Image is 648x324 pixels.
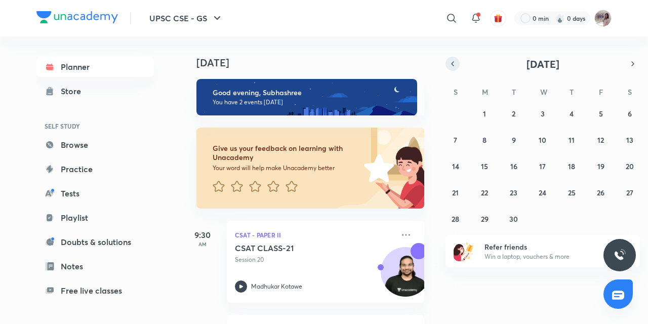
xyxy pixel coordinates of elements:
h5: 9:30 [182,229,223,241]
abbr: September 13, 2025 [626,135,633,145]
p: Win a laptop, vouchers & more [484,252,609,261]
img: referral [454,241,474,261]
abbr: Thursday [570,87,574,97]
button: September 6, 2025 [622,105,638,121]
a: Store [36,81,154,101]
button: September 18, 2025 [563,158,580,174]
button: September 27, 2025 [622,184,638,200]
abbr: September 30, 2025 [509,214,518,224]
button: September 10, 2025 [535,132,551,148]
abbr: September 15, 2025 [481,161,488,171]
abbr: September 27, 2025 [626,188,633,197]
abbr: Tuesday [512,87,516,97]
abbr: September 21, 2025 [452,188,459,197]
a: Practice [36,159,154,179]
button: September 25, 2025 [563,184,580,200]
a: Company Logo [36,11,118,26]
abbr: September 18, 2025 [568,161,575,171]
img: Subhashree Rout [594,10,612,27]
p: You have 2 events [DATE] [213,98,408,106]
button: September 24, 2025 [535,184,551,200]
a: Tests [36,183,154,204]
div: Store [61,85,87,97]
abbr: September 2, 2025 [512,109,515,118]
button: September 15, 2025 [476,158,493,174]
abbr: September 26, 2025 [597,188,604,197]
img: evening [196,79,417,115]
button: September 4, 2025 [563,105,580,121]
img: Company Logo [36,11,118,23]
h5: CSAT CLASS-21 [235,243,361,253]
h6: Good evening, Subhashree [213,88,408,97]
h4: [DATE] [196,57,434,69]
p: Session 20 [235,255,394,264]
button: September 29, 2025 [476,211,493,227]
p: CSAT - Paper II [235,229,394,241]
abbr: September 29, 2025 [481,214,489,224]
abbr: September 22, 2025 [481,188,488,197]
abbr: September 3, 2025 [541,109,545,118]
button: September 16, 2025 [506,158,522,174]
abbr: September 24, 2025 [539,188,546,197]
img: ttu [614,249,626,261]
abbr: September 11, 2025 [569,135,575,145]
button: September 14, 2025 [448,158,464,174]
button: September 12, 2025 [593,132,609,148]
abbr: September 17, 2025 [539,161,546,171]
button: September 28, 2025 [448,211,464,227]
abbr: September 7, 2025 [454,135,457,145]
button: September 1, 2025 [476,105,493,121]
abbr: September 9, 2025 [512,135,516,145]
h6: SELF STUDY [36,117,154,135]
abbr: September 14, 2025 [452,161,459,171]
abbr: September 28, 2025 [452,214,459,224]
abbr: September 25, 2025 [568,188,576,197]
abbr: September 12, 2025 [597,135,604,145]
img: Avatar [381,253,430,301]
a: Free live classes [36,280,154,301]
abbr: September 16, 2025 [510,161,517,171]
p: Your word will help make Unacademy better [213,164,360,172]
h6: Give us your feedback on learning with Unacademy [213,144,360,162]
button: September 20, 2025 [622,158,638,174]
button: [DATE] [460,57,626,71]
abbr: September 23, 2025 [510,188,517,197]
button: September 17, 2025 [535,158,551,174]
a: Doubts & solutions [36,232,154,252]
button: UPSC CSE - GS [143,8,229,28]
img: avatar [494,14,503,23]
a: Playlist [36,208,154,228]
abbr: Sunday [454,87,458,97]
abbr: September 10, 2025 [539,135,546,145]
button: September 7, 2025 [448,132,464,148]
abbr: Friday [599,87,603,97]
button: September 19, 2025 [593,158,609,174]
abbr: Saturday [628,87,632,97]
button: avatar [490,10,506,26]
button: September 21, 2025 [448,184,464,200]
p: Madhukar Kotawe [251,282,302,291]
abbr: September 4, 2025 [570,109,574,118]
abbr: September 5, 2025 [599,109,603,118]
a: Notes [36,256,154,276]
abbr: Wednesday [540,87,547,97]
button: September 30, 2025 [506,211,522,227]
button: September 23, 2025 [506,184,522,200]
button: September 13, 2025 [622,132,638,148]
button: September 2, 2025 [506,105,522,121]
abbr: September 20, 2025 [626,161,634,171]
p: AM [182,241,223,247]
abbr: Monday [482,87,488,97]
img: streak [555,13,565,23]
abbr: September 1, 2025 [483,109,486,118]
abbr: September 8, 2025 [482,135,487,145]
button: September 5, 2025 [593,105,609,121]
h6: Refer friends [484,241,609,252]
a: Planner [36,57,154,77]
abbr: September 19, 2025 [597,161,604,171]
button: September 3, 2025 [535,105,551,121]
abbr: September 6, 2025 [628,109,632,118]
span: [DATE] [526,57,559,71]
button: September 8, 2025 [476,132,493,148]
button: September 11, 2025 [563,132,580,148]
